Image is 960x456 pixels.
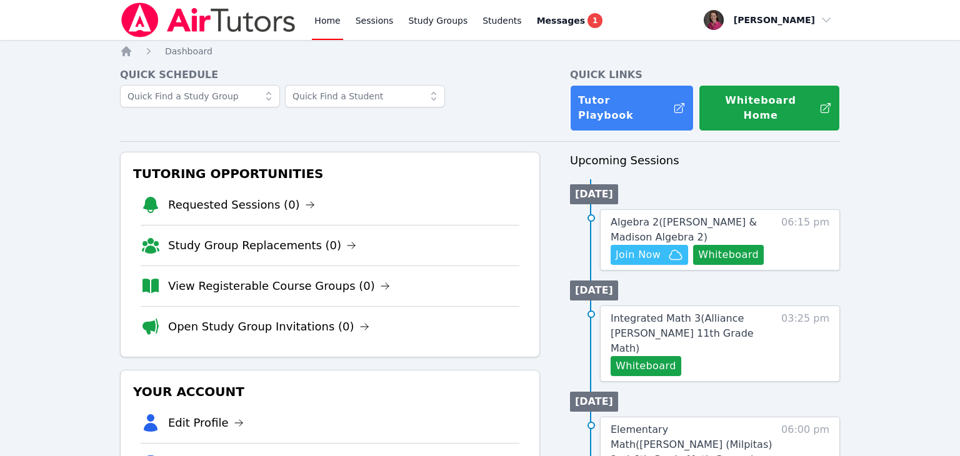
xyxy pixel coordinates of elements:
[570,280,618,300] li: [DATE]
[611,245,688,265] button: Join Now
[131,380,529,403] h3: Your Account
[168,237,356,254] a: Study Group Replacements (0)
[168,414,244,432] a: Edit Profile
[168,318,369,335] a: Open Study Group Invitations (0)
[168,277,390,295] a: View Registerable Course Groups (0)
[120,45,840,57] nav: Breadcrumb
[611,356,681,376] button: Whiteboard
[120,67,540,82] h4: Quick Schedule
[781,215,829,265] span: 06:15 pm
[165,45,212,57] a: Dashboard
[611,312,754,354] span: Integrated Math 3 ( Alliance [PERSON_NAME] 11th Grade Math )
[611,311,775,356] a: Integrated Math 3(Alliance [PERSON_NAME] 11th Grade Math)
[611,215,775,245] a: Algebra 2([PERSON_NAME] & Madison Algebra 2)
[570,392,618,412] li: [DATE]
[781,311,829,376] span: 03:25 pm
[570,184,618,204] li: [DATE]
[131,162,529,185] h3: Tutoring Opportunities
[570,152,840,169] h3: Upcoming Sessions
[165,46,212,56] span: Dashboard
[587,13,602,28] span: 1
[699,85,840,131] button: Whiteboard Home
[693,245,764,265] button: Whiteboard
[168,196,315,214] a: Requested Sessions (0)
[570,67,840,82] h4: Quick Links
[285,85,445,107] input: Quick Find a Student
[120,2,297,37] img: Air Tutors
[537,14,585,27] span: Messages
[570,85,694,131] a: Tutor Playbook
[611,216,757,243] span: Algebra 2 ( [PERSON_NAME] & Madison Algebra 2 )
[120,85,280,107] input: Quick Find a Study Group
[616,247,661,262] span: Join Now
